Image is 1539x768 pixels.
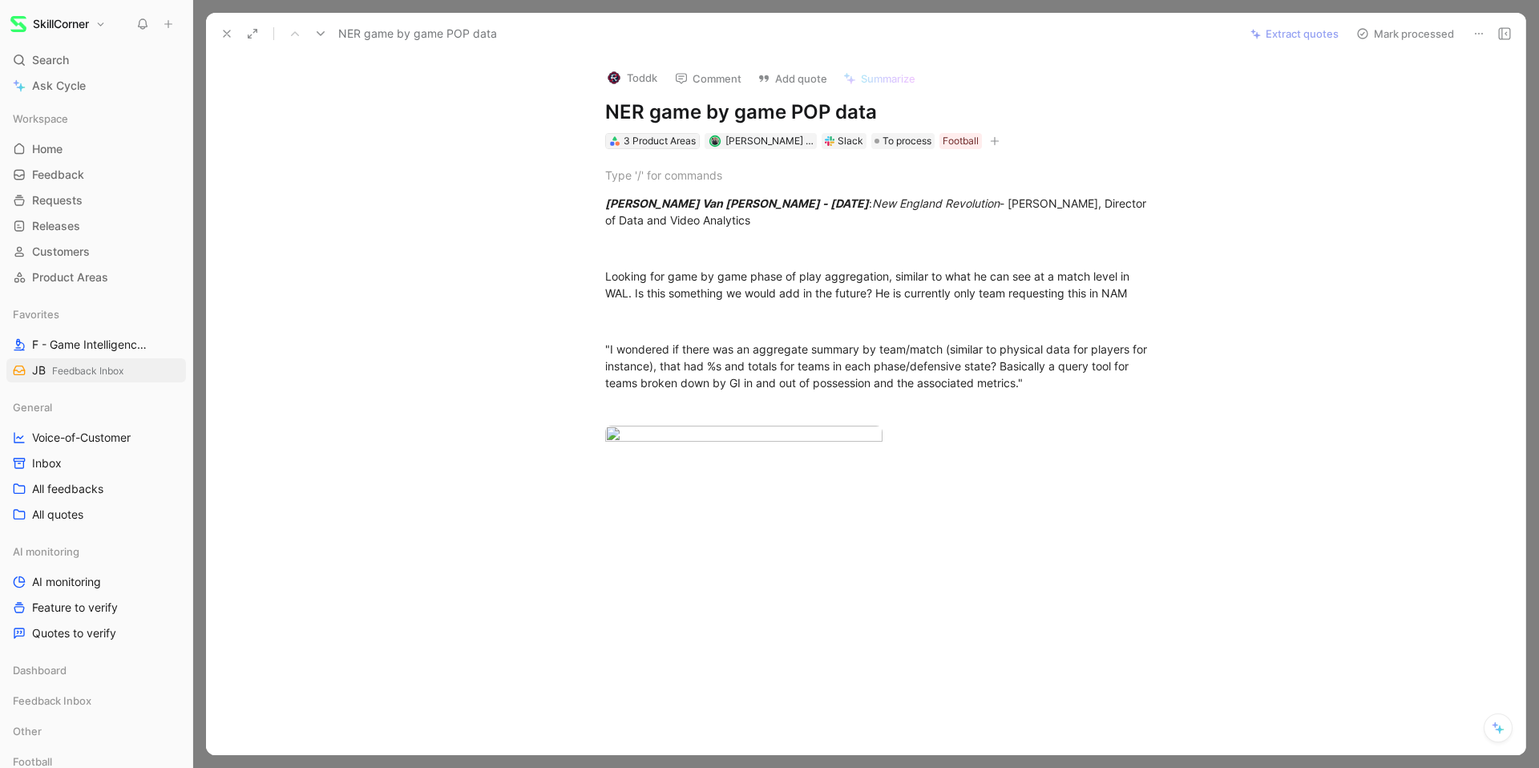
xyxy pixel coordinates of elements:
span: JB [32,362,123,379]
span: Favorites [13,306,59,322]
button: Summarize [836,67,923,90]
em: New England Revolution [872,196,1000,210]
div: General [6,395,186,419]
span: Feedback Inbox [52,365,123,377]
div: : - [PERSON_NAME], Director of Data and Video Analytics [605,195,1160,228]
a: All feedbacks [6,477,186,501]
a: AI monitoring [6,570,186,594]
button: logoToddk [599,66,664,90]
span: Summarize [861,71,915,86]
span: Workspace [13,111,68,127]
span: General [13,399,52,415]
span: Inbox [32,455,62,471]
div: Dashboard [6,658,186,682]
div: Favorites [6,302,186,326]
img: SkillCorner [10,16,26,32]
div: AI monitoringAI monitoringFeature to verifyQuotes to verify [6,540,186,645]
div: GeneralVoice-of-CustomerInboxAll feedbacksAll quotes [6,395,186,527]
span: F - Game Intelligence [32,337,152,354]
img: logo [606,70,622,86]
div: 3 Product Areas [624,133,696,149]
a: All quotes [6,503,186,527]
span: All quotes [32,507,83,523]
div: AI monitoring [6,540,186,564]
span: Search [32,51,69,70]
span: All feedbacks [32,481,103,497]
span: To process [883,133,931,149]
div: Looking for game by game phase of play aggregation, similar to what he can see at a match level i... [605,268,1160,301]
div: To process [871,133,935,149]
div: Other [6,719,186,748]
a: JBFeedback Inbox [6,358,186,382]
div: Other [6,719,186,743]
span: Quotes to verify [32,625,116,641]
span: AI monitoring [13,544,79,560]
div: Slack [838,133,863,149]
span: Dashboard [13,662,67,678]
span: Feedback [32,167,84,183]
h1: NER game by game POP data [605,99,1160,125]
a: Home [6,137,186,161]
button: Comment [668,67,749,90]
span: Home [32,141,63,157]
span: Feature to verify [32,600,118,616]
span: Feedback Inbox [13,693,91,709]
span: Football [150,339,186,351]
button: Extract quotes [1243,22,1346,45]
div: Workspace [6,107,186,131]
img: image.png [605,426,883,447]
span: Requests [32,192,83,208]
div: Football [943,133,979,149]
a: Quotes to verify [6,621,186,645]
a: F - Game IntelligenceFootball [6,333,186,357]
div: Feedback Inbox [6,689,186,717]
span: AI monitoring [32,574,101,590]
em: [PERSON_NAME] Van [PERSON_NAME] - [DATE] [605,196,869,210]
a: Inbox [6,451,186,475]
img: avatar [710,137,719,146]
span: Other [13,723,42,739]
span: Product Areas [32,269,108,285]
div: "I wondered if there was an aggregate summary by team/match (similar to physical data for players... [605,341,1160,391]
a: Feature to verify [6,596,186,620]
button: Add quote [750,67,834,90]
h1: SkillCorner [33,17,89,31]
a: Customers [6,240,186,264]
span: [PERSON_NAME] Van [PERSON_NAME] [725,135,903,147]
div: Feedback Inbox [6,689,186,713]
a: Product Areas [6,265,186,289]
button: SkillCornerSkillCorner [6,13,110,35]
a: Releases [6,214,186,238]
span: Releases [32,218,80,234]
span: Voice-of-Customer [32,430,131,446]
button: Mark processed [1349,22,1461,45]
a: Requests [6,188,186,212]
span: Customers [32,244,90,260]
div: Search [6,48,186,72]
span: Ask Cycle [32,76,86,95]
a: Voice-of-Customer [6,426,186,450]
span: NER game by game POP data [338,24,497,43]
div: Dashboard [6,658,186,687]
a: Feedback [6,163,186,187]
a: Ask Cycle [6,74,186,98]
